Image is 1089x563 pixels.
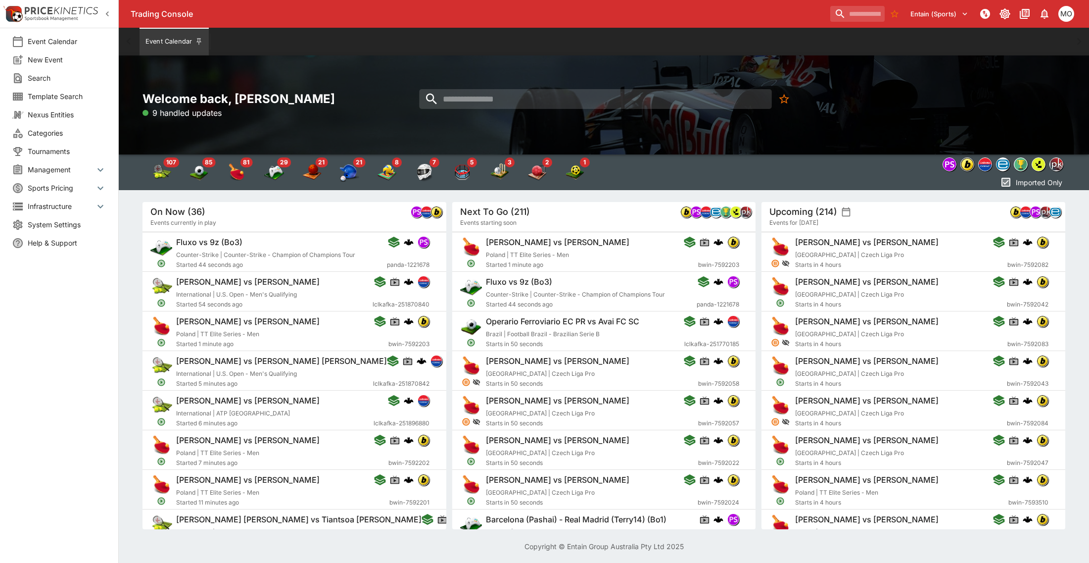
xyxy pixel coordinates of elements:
[713,514,723,524] img: logo-cerberus.svg
[1023,396,1033,406] img: logo-cerberus.svg
[769,206,837,217] h5: Upcoming (214)
[710,206,721,217] img: betradar.png
[684,339,739,349] span: lclkafka-251770185
[527,162,547,182] img: handball
[151,162,171,182] img: tennis
[1007,418,1048,428] span: bwin-7592084
[404,277,414,287] img: logo-cerberus.svg
[943,158,956,171] img: pandascore.png
[404,475,414,485] img: logo-cerberus.svg
[418,237,429,248] img: pandascore.png
[681,206,692,217] img: bwin.png
[1037,236,1048,248] div: bwin
[713,237,723,247] img: logo-cerberus.svg
[795,475,939,485] h6: [PERSON_NAME] vs [PERSON_NAME]
[776,299,785,307] svg: Open
[565,162,585,182] div: Futsal
[486,435,629,446] h6: [PERSON_NAME] vs [PERSON_NAME]
[713,356,723,366] div: cerberus
[176,330,259,338] span: Poland | TT Elite Series - Men
[150,474,172,496] img: table_tennis.png
[1023,316,1033,326] div: cerberus
[1014,157,1028,171] div: outrights
[1023,435,1033,445] img: logo-cerberus.svg
[1058,6,1074,22] div: Mark O'Loughlan
[795,251,904,258] span: [GEOGRAPHIC_DATA] | Czech Liga Pro
[467,338,475,347] svg: Open
[392,157,402,167] span: 8
[486,339,684,349] span: Starts in 50 seconds
[339,162,359,182] div: Baseball
[1050,158,1063,171] img: pricekinetics.png
[176,514,422,525] h6: [PERSON_NAME] [PERSON_NAME] vs Tiantsoa [PERSON_NAME]
[176,291,297,298] span: International | U.S. Open - Men's Qualifying
[769,276,791,298] img: table_tennis.png
[691,206,702,217] img: pandascore.png
[490,162,510,182] div: Cricket
[421,206,432,217] img: lclkafka.png
[1007,300,1048,309] span: bwin-7592042
[996,5,1014,23] button: Toggle light/dark mode
[728,356,739,366] img: bwin.png
[774,89,794,109] button: No Bookmarks
[769,355,791,377] img: table_tennis.png
[1032,158,1045,171] img: lsports.jpeg
[460,513,482,535] img: esports.png
[157,259,166,268] svg: Open
[151,162,171,182] div: Tennis
[460,434,482,456] img: table_tennis.png
[460,315,482,337] img: soccer.png
[418,474,429,485] img: bwin.png
[418,395,429,406] img: lclkafka.png
[431,356,442,366] img: lclkafka.png
[240,157,252,167] span: 81
[28,146,106,156] span: Tournaments
[1037,276,1048,288] div: bwin
[150,395,172,416] img: tennis.png
[997,174,1065,190] button: Imported Only
[315,157,328,167] span: 21
[486,475,629,485] h6: [PERSON_NAME] vs [PERSON_NAME]
[713,237,723,247] div: cerberus
[460,236,482,258] img: table_tennis.png
[467,299,475,307] svg: Open
[388,458,429,468] span: bwin-7592202
[374,418,429,428] span: lclkafka-251896880
[418,276,429,288] div: lclkafka
[142,154,594,190] div: Event type filters
[1036,5,1053,23] button: Notifications
[176,475,320,485] h6: [PERSON_NAME] vs [PERSON_NAME]
[1037,355,1048,367] div: bwin
[1007,458,1048,468] span: bwin-7592047
[150,236,172,258] img: esports.png
[728,435,739,446] img: bwin.png
[417,356,426,366] img: logo-cerberus.svg
[486,379,698,389] span: Starts in 50 seconds
[150,513,172,535] img: tennis.png
[389,498,429,508] span: bwin-7592201
[142,107,222,119] p: 9 handled updates
[740,206,751,217] img: pricekinetics.png
[941,154,1065,174] div: Event type filters
[1014,158,1027,171] img: outrights.png
[467,157,477,167] span: 5
[1023,277,1033,287] img: logo-cerberus.svg
[131,9,826,19] div: Trading Console
[769,474,791,496] img: table_tennis.png
[415,162,434,182] img: motor_racing
[698,379,739,389] span: bwin-7592058
[795,300,1007,309] span: Starts in 4 hours
[1040,206,1051,217] img: pricekinetics.png
[429,157,439,167] span: 7
[1037,315,1048,327] div: bwin
[795,316,939,327] h6: [PERSON_NAME] vs [PERSON_NAME]
[1030,206,1042,218] div: pandascore
[404,237,414,247] div: cerberus
[1023,475,1033,485] img: logo-cerberus.svg
[727,276,739,288] div: pandascore
[176,379,373,389] span: Started 5 minutes ago
[404,435,414,445] img: logo-cerberus.svg
[795,370,904,377] span: [GEOGRAPHIC_DATA] | Czech Liga Pro
[701,206,711,217] img: lclkafka.png
[728,514,739,525] img: pandascore.png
